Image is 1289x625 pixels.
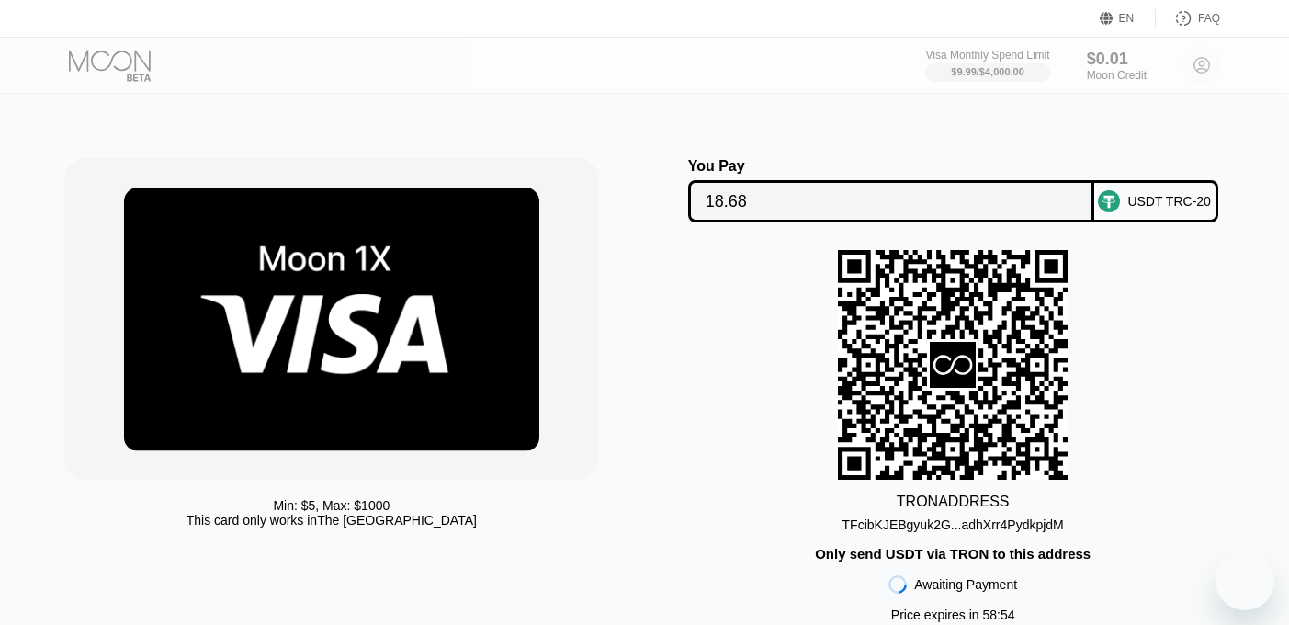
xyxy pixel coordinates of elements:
div: Min: $ 5 , Max: $ 1000 [273,498,390,513]
iframe: Button to launch messaging window [1216,551,1274,610]
div: Visa Monthly Spend Limit$9.99/$4,000.00 [925,49,1049,82]
div: This card only works in The [GEOGRAPHIC_DATA] [187,513,477,528]
div: FAQ [1156,9,1220,28]
div: Only send USDT via TRON to this address [815,546,1091,562]
div: TRON ADDRESS [897,494,1010,510]
div: TFcibKJEBgyuk2G...adhXrr4PydkpjdM [842,517,1064,532]
div: You Pay [688,158,1094,175]
div: TFcibKJEBgyuk2G...adhXrr4PydkpjdM [842,510,1064,532]
div: USDT TRC-20 [1127,194,1211,209]
div: $9.99 / $4,000.00 [951,66,1024,77]
div: EN [1100,9,1156,28]
div: EN [1119,12,1135,25]
div: Awaiting Payment [914,577,1017,592]
div: You PayUSDT TRC-20 [663,158,1243,222]
span: 58 : 54 [982,608,1014,622]
div: Visa Monthly Spend Limit [925,49,1049,62]
div: FAQ [1198,12,1220,25]
div: Price expires in [891,608,1015,622]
